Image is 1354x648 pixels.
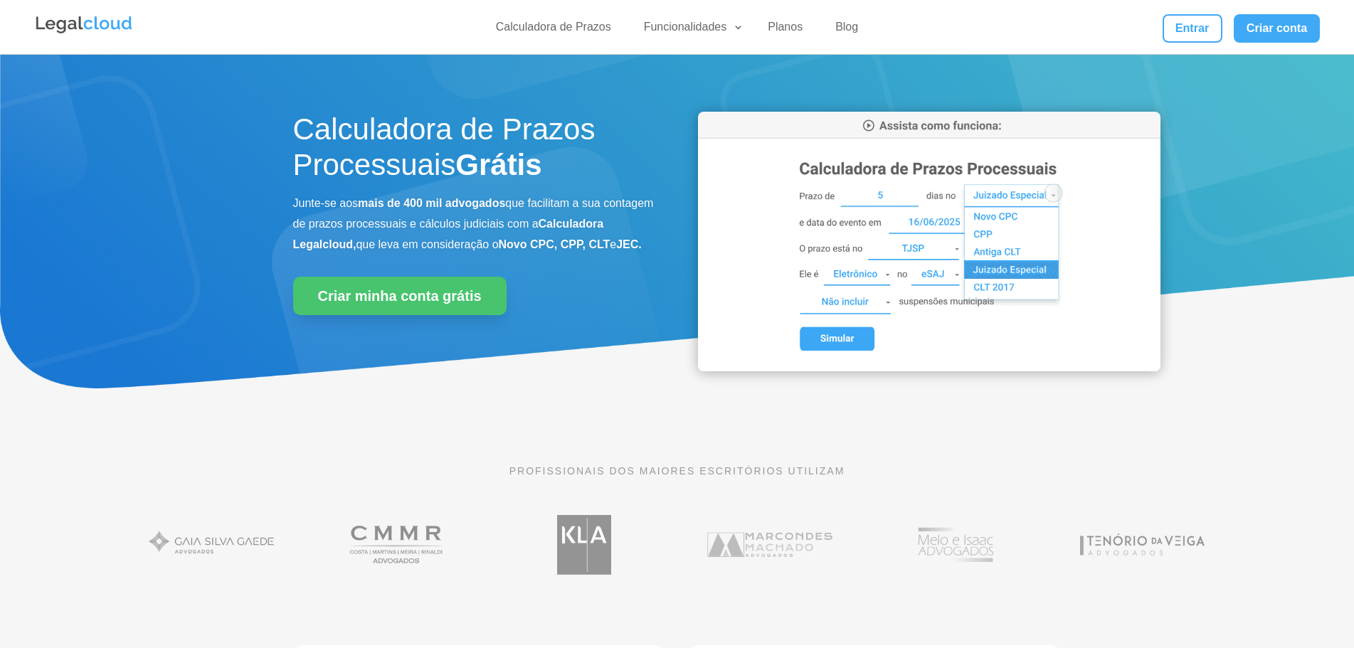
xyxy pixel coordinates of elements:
a: Calculadora de Prazos Processuais da Legalcloud [698,361,1160,373]
img: Legalcloud Logo [34,14,134,36]
a: Entrar [1163,14,1222,43]
img: Marcondes Machado Advogados utilizam a Legalcloud [699,505,841,584]
a: Criar minha conta grátis [293,277,507,315]
a: Blog [827,20,867,41]
strong: Grátis [455,148,541,181]
b: JEC. [616,238,642,250]
a: Calculadora de Prazos [487,20,620,41]
b: Novo CPC, CPP, CLT [499,238,610,250]
img: Tenório da Veiga Advogados [1071,505,1213,584]
a: Criar conta [1234,14,1321,43]
img: Costa Martins Meira Rinaldi Advogados [327,505,469,584]
img: Koury Lopes Advogados [513,505,655,584]
p: PROFISSIONAIS DOS MAIORES ESCRITÓRIOS UTILIZAM [293,463,1062,479]
img: Profissionais do escritório Melo e Isaac Advogados utilizam a Legalcloud [884,505,1027,584]
b: Calculadora Legalcloud, [293,218,604,250]
p: Junte-se aos que facilitam a sua contagem de prazos processuais e cálculos judiciais com a que le... [293,193,656,255]
a: Logo da Legalcloud [34,26,134,38]
img: Calculadora de Prazos Processuais da Legalcloud [698,112,1160,371]
b: mais de 400 mil advogados [358,197,505,209]
a: Planos [759,20,811,41]
img: Gaia Silva Gaede Advogados Associados [141,505,283,584]
a: Funcionalidades [635,20,744,41]
h1: Calculadora de Prazos Processuais [293,112,656,191]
